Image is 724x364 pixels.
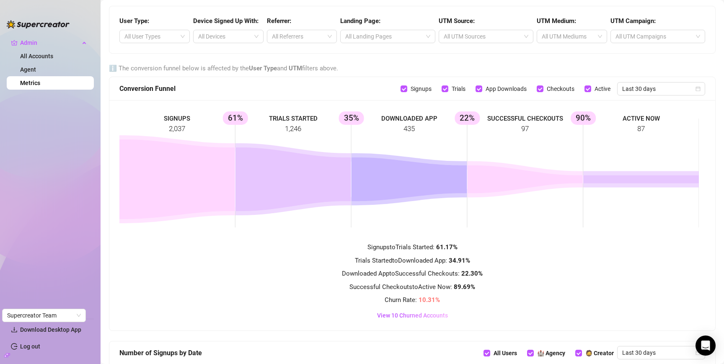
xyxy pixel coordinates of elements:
div: Conversion Funnel [119,83,401,94]
strong: Device Signed Up With: [193,17,259,25]
strong: UTM Medium: [537,17,576,25]
span: Signups to Trials Started : [367,243,458,251]
img: logo-BBDzfeDw.svg [7,20,70,28]
span: App Downloads [482,84,530,93]
span: Churn Rate: [385,296,440,304]
strong: UTM Campaign: [610,17,656,25]
div: The conversion funnel below is affected by the and filters above. [109,64,716,74]
button: View 10 Churned Accounts [374,310,451,320]
span: 🧔 Creator [582,349,617,358]
strong: 22.30 % [461,270,483,277]
div: Open Intercom Messenger [696,336,716,356]
span: Admin [20,36,80,49]
strong: UTM [289,65,302,72]
strong: 34.91 % [449,257,470,264]
span: Number of Signups by Date [119,348,202,358]
span: build [4,352,10,358]
strong: User Type: [119,17,149,25]
span: Signups [407,84,435,93]
span: Checkouts [543,84,578,93]
strong: 89.69 % [454,283,475,291]
span: download [11,326,18,333]
span: crown [11,39,18,46]
span: Successful Checkouts to Active Now : [349,283,475,291]
span: Active [591,84,614,93]
span: 🏰 Agency [534,349,569,358]
strong: Landing Page: [340,17,380,25]
span: All Users [490,349,520,358]
strong: 10.31 % [419,296,440,304]
span: info [109,65,117,72]
span: Download Desktop App [20,326,81,333]
span: Last 30 days [622,346,700,359]
span: Last 30 days [622,83,700,95]
span: View 10 Churned Accounts [377,312,448,319]
strong: Referrer: [267,17,291,25]
a: Log out [20,343,40,350]
span: calendar [696,86,701,91]
span: Trials [448,84,469,93]
strong: User Type [249,65,277,72]
a: Metrics [20,80,40,86]
a: All Accounts [20,53,53,59]
a: Agent [20,66,36,73]
strong: 61.17 % [436,243,458,251]
span: Downloaded App to Successful Checkouts : [342,270,483,277]
span: Trials Started to Downloaded App : [355,257,470,264]
strong: UTM Source: [439,17,475,25]
span: Supercreator Team [7,309,81,322]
